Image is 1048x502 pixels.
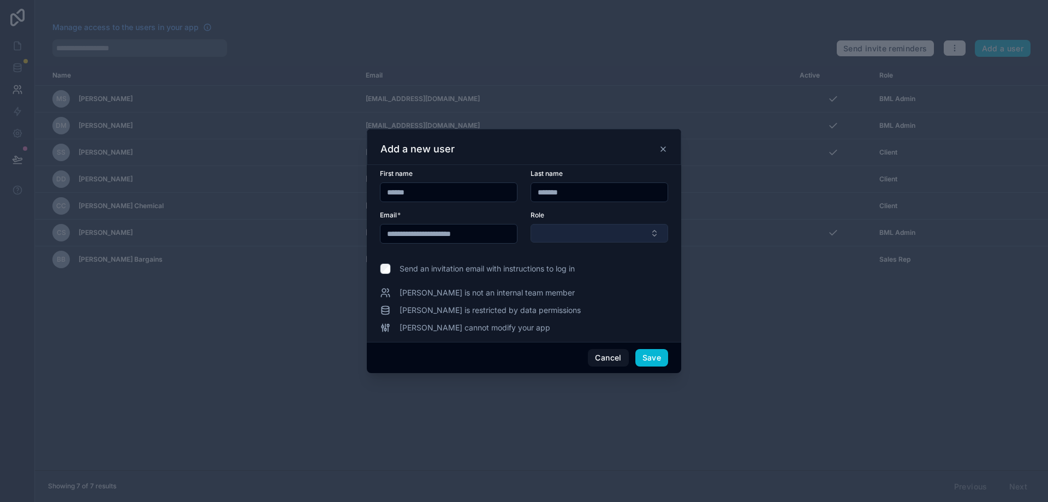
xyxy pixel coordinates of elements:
[588,349,628,367] button: Cancel
[380,263,391,274] input: Send an invitation email with instructions to log in
[531,211,544,219] span: Role
[531,169,563,178] span: Last name
[635,349,668,367] button: Save
[400,305,581,316] span: [PERSON_NAME] is restricted by data permissions
[400,287,575,298] span: [PERSON_NAME] is not an internal team member
[380,169,413,178] span: First name
[531,224,668,243] button: Select Button
[380,211,397,219] span: Email
[400,322,550,333] span: [PERSON_NAME] cannot modify your app
[380,143,455,156] h3: Add a new user
[400,263,575,274] span: Send an invitation email with instructions to log in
